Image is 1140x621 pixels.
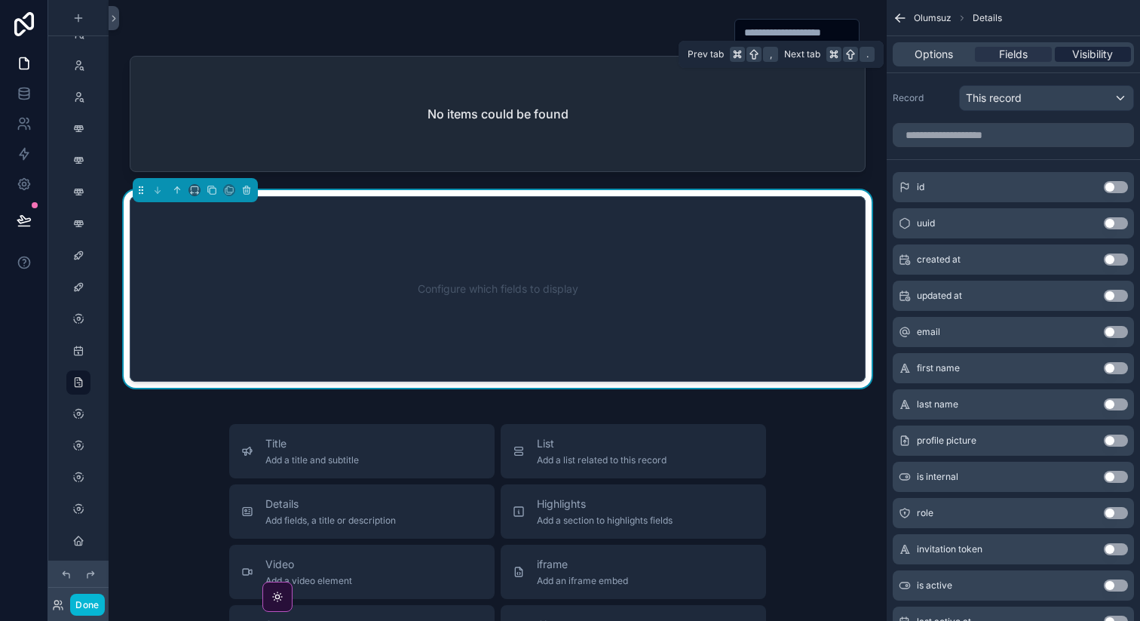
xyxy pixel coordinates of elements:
span: last name [917,398,958,410]
span: profile picture [917,435,976,447]
span: Details [973,12,1002,24]
button: This record [959,85,1134,111]
button: VideoAdd a video element [229,545,495,599]
span: This record [966,91,1022,106]
span: List [537,436,667,451]
button: DetailsAdd fields, a title or description [229,484,495,539]
span: Add a list related to this record [537,454,667,466]
span: Fields [999,47,1028,62]
button: TitleAdd a title and subtitle [229,424,495,478]
span: Next tab [784,48,820,60]
span: email [917,326,940,338]
span: Add fields, a title or description [265,515,396,527]
span: Highlights [537,496,673,512]
span: uuid [917,217,935,229]
span: Title [265,436,359,451]
button: Done [70,594,104,616]
span: Video [265,557,352,572]
span: , [765,48,777,60]
span: Olumsuz [914,12,952,24]
span: Add a video element [265,575,352,587]
label: Record [893,92,953,104]
span: Add a section to highlights fields [537,515,673,527]
span: Prev tab [688,48,724,60]
span: Visibility [1072,47,1113,62]
span: Details [265,496,396,512]
span: . [861,48,873,60]
span: Options [915,47,953,62]
span: id [917,181,924,193]
span: is internal [917,471,958,483]
span: first name [917,362,960,374]
span: invitation token [917,543,982,555]
button: HighlightsAdd a section to highlights fields [501,484,766,539]
button: ListAdd a list related to this record [501,424,766,478]
span: iframe [537,557,628,572]
span: role [917,507,933,519]
button: iframeAdd an iframe embed [501,545,766,599]
div: Configure which fields to display [155,221,841,357]
span: Add a title and subtitle [265,454,359,466]
span: is active [917,579,952,592]
span: created at [917,254,961,266]
span: Add an iframe embed [537,575,628,587]
span: updated at [917,290,962,302]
